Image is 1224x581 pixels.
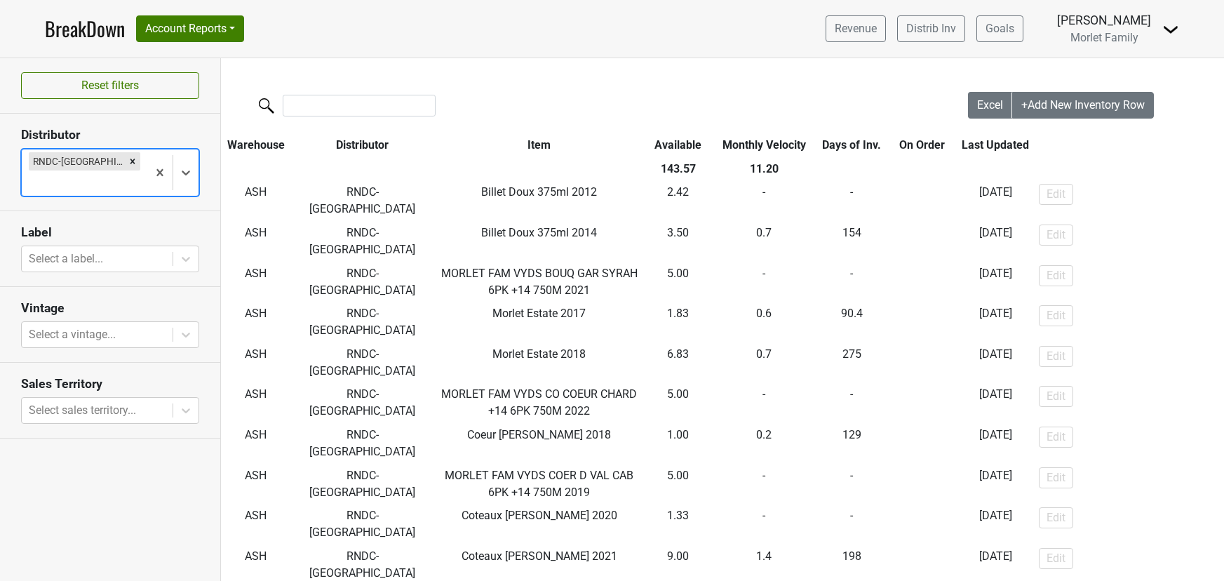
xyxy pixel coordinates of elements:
td: - [887,504,956,545]
td: - [887,383,956,424]
td: 0.2 [713,423,816,464]
td: [DATE] [956,383,1035,424]
td: [DATE] [956,181,1035,222]
td: RNDC-[GEOGRAPHIC_DATA] [290,302,435,342]
button: Edit [1039,184,1073,205]
h3: Vintage [21,301,199,316]
span: Morlet Estate 2018 [492,347,586,361]
button: Account Reports [136,15,244,42]
td: 5.00 [644,262,713,302]
td: 154 [816,221,887,262]
td: - [887,342,956,383]
td: 0.7 [713,342,816,383]
button: Edit [1039,346,1073,367]
a: BreakDown [45,14,125,44]
td: 0.7 [713,221,816,262]
h3: Label [21,225,199,240]
td: 0.6 [713,302,816,342]
th: Monthly Velocity: activate to sort column ascending [713,133,816,157]
td: RNDC-[GEOGRAPHIC_DATA] [290,423,435,464]
td: RNDC-[GEOGRAPHIC_DATA] [290,181,435,222]
td: - [816,181,887,222]
th: Days of Inv.: activate to sort column ascending [816,133,887,157]
td: - [816,464,887,505]
td: ASH [221,504,290,545]
span: Morlet Family [1070,31,1138,44]
td: 1.00 [644,423,713,464]
td: RNDC-[GEOGRAPHIC_DATA] [290,262,435,302]
button: Edit [1039,386,1073,407]
td: 6.83 [644,342,713,383]
td: - [713,262,816,302]
button: Edit [1039,265,1073,286]
span: Morlet Estate 2017 [492,307,586,320]
button: Edit [1039,427,1073,448]
td: ASH [221,262,290,302]
span: MORLET FAM VYDS BOUQ GAR SYRAH 6PK +14 750M 2021 [441,267,638,297]
td: RNDC-[GEOGRAPHIC_DATA] [290,504,435,545]
th: Available: activate to sort column ascending [644,133,713,157]
td: 129 [816,423,887,464]
th: Last Updated: activate to sort column ascending [956,133,1035,157]
button: +Add New Inventory Row [1012,92,1154,119]
td: - [887,423,956,464]
span: Coteaux [PERSON_NAME] 2021 [462,549,617,563]
td: [DATE] [956,302,1035,342]
td: - [816,262,887,302]
th: 143.57 [644,157,713,181]
td: [DATE] [956,464,1035,505]
td: 1.83 [644,302,713,342]
td: - [887,262,956,302]
td: ASH [221,302,290,342]
th: &nbsp;: activate to sort column ascending [1035,133,1216,157]
td: - [713,504,816,545]
td: 2.42 [644,181,713,222]
span: Coteaux [PERSON_NAME] 2020 [462,509,617,522]
td: [DATE] [956,221,1035,262]
th: Warehouse: activate to sort column ascending [221,133,290,157]
th: Item: activate to sort column ascending [435,133,644,157]
div: RNDC-[GEOGRAPHIC_DATA] [29,152,125,171]
div: [PERSON_NAME] [1057,11,1151,29]
td: - [887,302,956,342]
button: Edit [1039,305,1073,326]
td: - [887,221,956,262]
span: MORLET FAM VYDS COER D VAL CAB 6PK +14 750M 2019 [445,469,633,499]
td: RNDC-[GEOGRAPHIC_DATA] [290,383,435,424]
td: 5.00 [644,383,713,424]
span: Billet Doux 375ml 2012 [481,185,597,199]
td: [DATE] [956,262,1035,302]
img: Dropdown Menu [1162,21,1179,38]
td: - [816,383,887,424]
td: - [816,504,887,545]
span: +Add New Inventory Row [1021,98,1145,112]
button: Edit [1039,225,1073,246]
div: Remove RNDC-VA [125,152,140,171]
td: ASH [221,464,290,505]
th: On Order: activate to sort column ascending [887,133,956,157]
td: 90.4 [816,302,887,342]
span: MORLET FAM VYDS CO COEUR CHARD +14 6PK 750M 2022 [441,387,637,418]
td: ASH [221,383,290,424]
td: RNDC-[GEOGRAPHIC_DATA] [290,221,435,262]
td: - [713,464,816,505]
button: Edit [1039,548,1073,569]
td: RNDC-[GEOGRAPHIC_DATA] [290,342,435,383]
td: 5.00 [644,464,713,505]
a: Distrib Inv [897,15,965,42]
td: - [887,181,956,222]
th: 11.20 [713,157,816,181]
span: Excel [977,98,1003,112]
td: - [713,383,816,424]
th: Distributor: activate to sort column ascending [290,133,435,157]
td: - [713,181,816,222]
td: [DATE] [956,342,1035,383]
button: Excel [968,92,1013,119]
span: Billet Doux 375ml 2014 [481,226,597,239]
button: Edit [1039,507,1073,528]
td: [DATE] [956,423,1035,464]
td: 1.33 [644,504,713,545]
h3: Distributor [21,128,199,142]
td: ASH [221,181,290,222]
a: Revenue [826,15,886,42]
